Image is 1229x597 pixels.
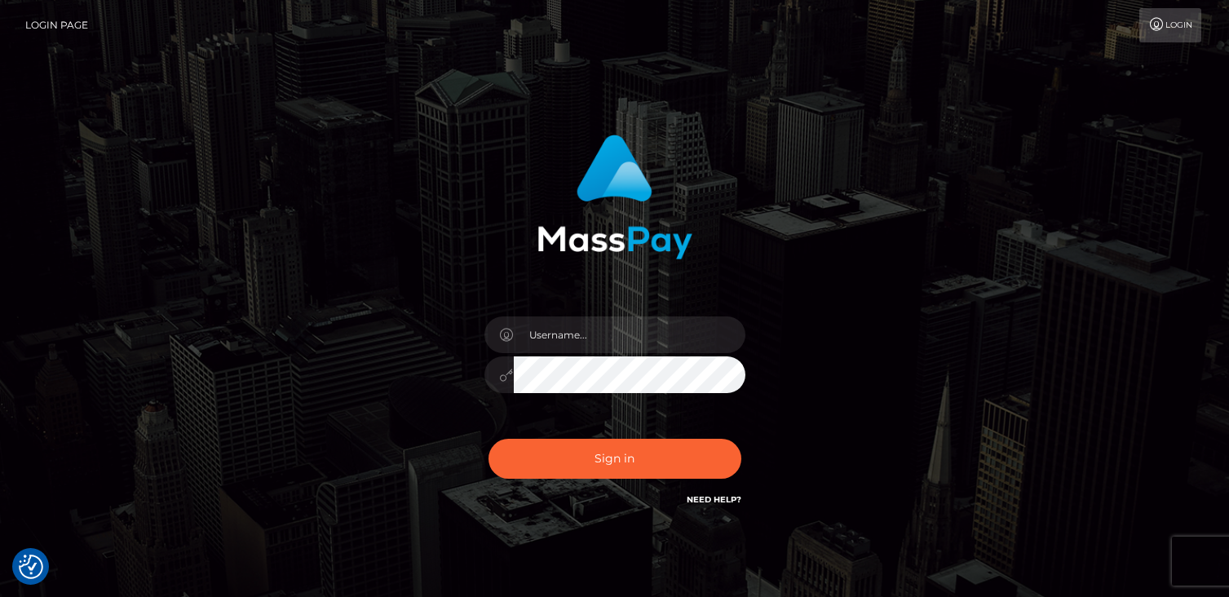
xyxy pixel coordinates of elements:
a: Need Help? [687,494,741,505]
a: Login [1139,8,1201,42]
img: MassPay Login [537,135,692,259]
input: Username... [514,316,745,353]
button: Consent Preferences [19,555,43,579]
a: Login Page [25,8,88,42]
button: Sign in [489,439,741,479]
img: Revisit consent button [19,555,43,579]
